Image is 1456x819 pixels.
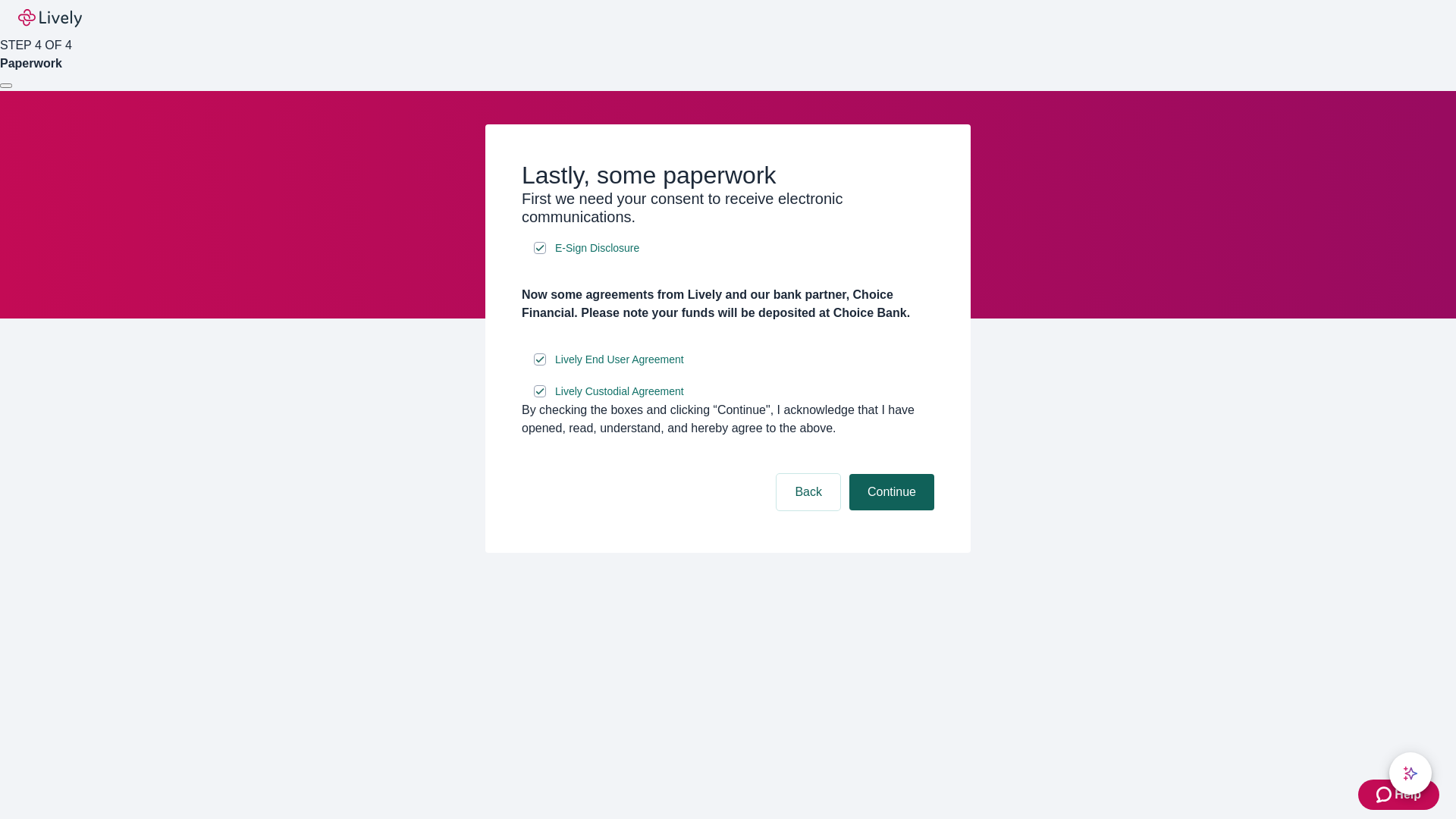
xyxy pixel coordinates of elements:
[1403,766,1418,781] svg: Lively AI Assistant
[555,352,684,368] span: Lively End User Agreement
[522,401,934,438] div: By checking the boxes and clicking “Continue", I acknowledge that I have opened, read, understand...
[1376,786,1395,804] svg: Zendesk support icon
[522,286,934,322] h4: Now some agreements from Lively and our bank partner, Choice Financial. Please note your funds wi...
[552,382,687,401] a: e-sign disclosure document
[522,161,934,190] h2: Lastly, some paperwork
[1358,780,1439,810] button: Zendesk support iconHelp
[18,9,82,27] img: Lively
[522,190,934,226] h3: First we need your consent to receive electronic communications.
[849,474,934,510] button: Continue
[777,474,840,510] button: Back
[552,239,642,258] a: e-sign disclosure document
[555,384,684,400] span: Lively Custodial Agreement
[555,240,639,256] span: E-Sign Disclosure
[552,350,687,369] a: e-sign disclosure document
[1395,786,1421,804] span: Help
[1389,752,1432,795] button: chat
